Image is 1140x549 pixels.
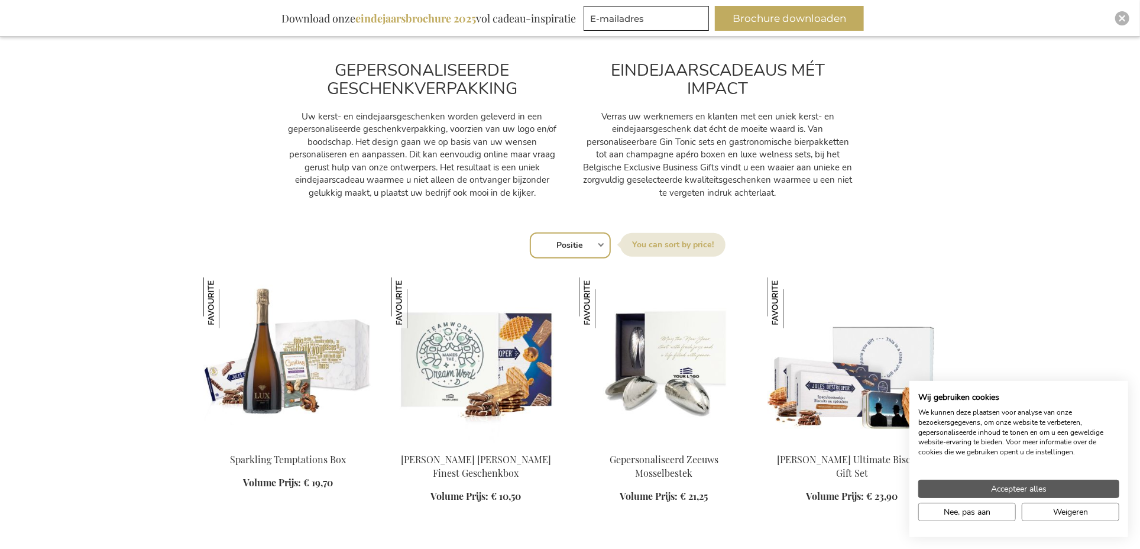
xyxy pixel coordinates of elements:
[579,438,749,450] a: Personalised Zeeland Mussel Cutlery Gepersonaliseerd Zeeuws Mosselbestek
[230,453,346,466] a: Sparkling Temptations Box
[1022,503,1119,521] button: Alle cookies weigeren
[203,277,254,328] img: Sparkling Temptations Box
[715,6,864,31] button: Brochure downloaden
[582,62,854,98] h2: EINDEJAARSCADEAUS MÉT IMPACT
[767,277,818,328] img: Jules Destrooper Ultimate Biscuits Gift Set
[391,438,561,450] a: Jules Destrooper Jules' Finest Gift Box Jules Destrooper Jules' Finest Geschenkbox
[807,490,864,502] span: Volume Prijs:
[579,277,630,328] img: Gepersonaliseerd Zeeuws Mosselbestek
[918,392,1119,403] h2: Wij gebruiken cookies
[1053,506,1088,518] span: Weigeren
[620,490,708,503] a: Volume Prijs: € 21,25
[918,503,1016,521] button: Pas cookie voorkeuren aan
[431,490,522,503] a: Volume Prijs: € 10,50
[303,476,333,489] span: € 19,70
[620,490,678,502] span: Volume Prijs:
[807,490,898,503] a: Volume Prijs: € 23,90
[584,6,709,31] input: E-mailadres
[767,438,937,450] a: Jules Destrooper Ultimate Biscuits Gift Set Jules Destrooper Ultimate Biscuits Gift Set
[1119,15,1126,22] img: Close
[203,438,373,450] a: Sparkling Temptations Bpx Sparkling Temptations Box
[401,453,551,479] a: [PERSON_NAME] [PERSON_NAME] Finest Geschenkbox
[431,490,489,502] span: Volume Prijs:
[582,111,854,199] p: Verras uw werknemers en klanten met een uniek kerst- en eindejaarsgeschenk dat écht de moeite waa...
[286,62,558,98] h2: GEPERSONALISEERDE GESCHENKVERPAKKING
[203,277,373,443] img: Sparkling Temptations Bpx
[391,277,561,443] img: Jules Destrooper Jules' Finest Gift Box
[584,6,712,34] form: marketing offers and promotions
[355,11,476,25] b: eindejaarsbrochure 2025
[867,490,898,502] span: € 23,90
[918,480,1119,498] button: Accepteer alle cookies
[918,408,1119,457] p: We kunnen deze plaatsen voor analyse van onze bezoekersgegevens, om onze website te verbeteren, g...
[243,476,301,489] span: Volume Prijs:
[991,483,1047,495] span: Accepteer alles
[778,453,927,479] a: [PERSON_NAME] Ultimate Biscuits Gift Set
[767,277,937,443] img: Jules Destrooper Ultimate Biscuits Gift Set
[286,111,558,199] p: Uw kerst- en eindejaarsgeschenken worden geleverd in een gepersonaliseerde geschenkverpakking, vo...
[1115,11,1129,25] div: Close
[610,453,718,479] a: Gepersonaliseerd Zeeuws Mosselbestek
[944,506,990,518] span: Nee, pas aan
[391,277,442,328] img: Jules Destrooper Jules' Finest Geschenkbox
[491,490,522,502] span: € 10,50
[620,233,726,257] label: Sorteer op
[243,476,333,490] a: Volume Prijs: € 19,70
[579,277,749,443] img: Personalised Zeeland Mussel Cutlery
[681,490,708,502] span: € 21,25
[276,6,581,31] div: Download onze vol cadeau-inspiratie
